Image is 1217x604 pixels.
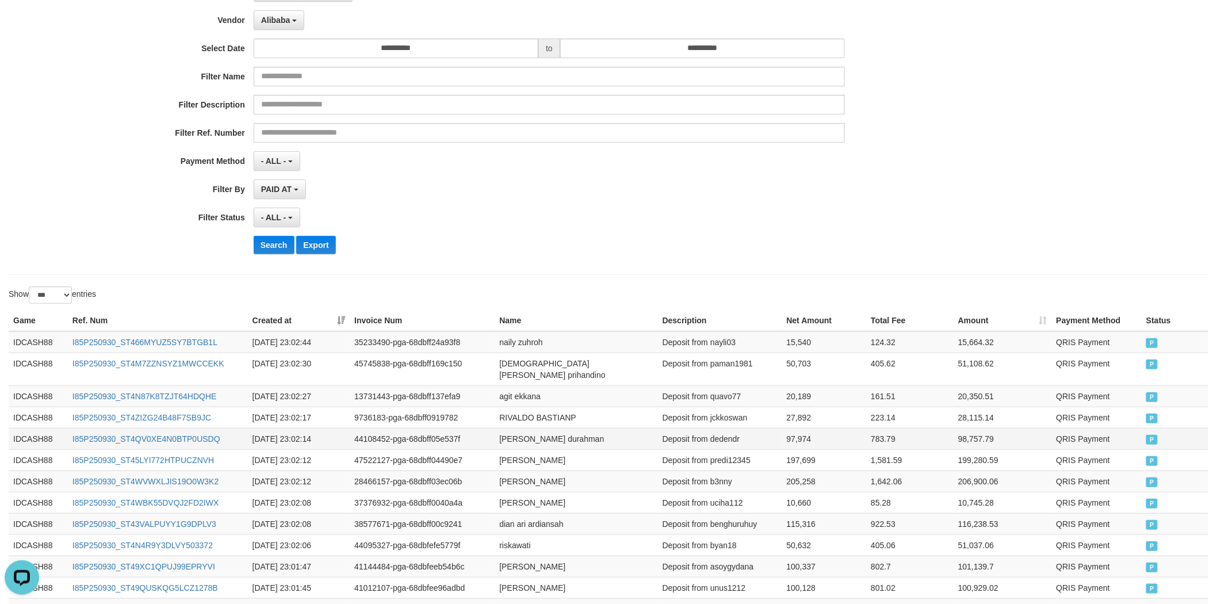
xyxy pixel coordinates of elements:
[1142,310,1208,331] th: Status
[1052,353,1142,385] td: QRIS Payment
[1146,360,1158,369] span: PAID
[9,471,68,492] td: IDCASH88
[866,492,954,513] td: 85.28
[782,407,867,428] td: 27,892
[1146,563,1158,572] span: PAID
[72,338,217,347] a: I85P250930_ST466MYUZ5SY7BTGB1L
[495,492,657,513] td: [PERSON_NAME]
[254,179,306,199] button: PAID AT
[866,577,954,598] td: 801.02
[658,513,782,534] td: Deposit from benghuruhuy
[72,562,215,571] a: I85P250930_ST49XC1QPUJ99EPRYVI
[495,428,657,449] td: [PERSON_NAME] durahman
[866,556,954,577] td: 802.7
[248,534,350,556] td: [DATE] 23:02:06
[9,534,68,556] td: IDCASH88
[350,407,495,428] td: 9736183-pga-68dbff0919782
[68,310,248,331] th: Ref. Num
[782,310,867,331] th: Net Amount
[658,492,782,513] td: Deposit from uciha112
[954,428,1052,449] td: 98,757.79
[782,492,867,513] td: 10,660
[248,428,350,449] td: [DATE] 23:02:14
[866,449,954,471] td: 1,581.59
[954,407,1052,428] td: 28,115.14
[658,471,782,492] td: Deposit from b3nny
[248,407,350,428] td: [DATE] 23:02:17
[782,353,867,385] td: 50,703
[1052,428,1142,449] td: QRIS Payment
[350,449,495,471] td: 47522127-pga-68dbff04490e7
[495,331,657,353] td: naily zuhroh
[248,385,350,407] td: [DATE] 23:02:27
[495,513,657,534] td: dian ari ardiansah
[866,471,954,492] td: 1,642.06
[658,385,782,407] td: Deposit from quavo77
[658,449,782,471] td: Deposit from predi12345
[866,385,954,407] td: 161.51
[866,513,954,534] td: 922.53
[495,577,657,598] td: [PERSON_NAME]
[248,556,350,577] td: [DATE] 23:01:47
[782,449,867,471] td: 197,699
[9,385,68,407] td: IDCASH88
[9,449,68,471] td: IDCASH88
[29,286,72,304] select: Showentries
[72,583,218,592] a: I85P250930_ST49QUSKQG5LCZ1278B
[1052,385,1142,407] td: QRIS Payment
[782,556,867,577] td: 100,337
[658,428,782,449] td: Deposit from dedendr
[350,577,495,598] td: 41012107-pga-68dbfee96adbd
[954,577,1052,598] td: 100,929.02
[248,331,350,353] td: [DATE] 23:02:44
[254,208,300,227] button: - ALL -
[658,577,782,598] td: Deposit from unus1212
[1052,471,1142,492] td: QRIS Payment
[866,353,954,385] td: 405.62
[1146,338,1158,348] span: PAID
[254,236,294,254] button: Search
[9,310,68,331] th: Game
[954,513,1052,534] td: 116,238.53
[1146,499,1158,509] span: PAID
[658,310,782,331] th: Description
[9,492,68,513] td: IDCASH88
[495,471,657,492] td: [PERSON_NAME]
[9,428,68,449] td: IDCASH88
[72,541,213,550] a: I85P250930_ST4N4R9Y3DLVY503372
[495,407,657,428] td: RIVALDO BASTIANP
[782,534,867,556] td: 50,632
[72,392,217,401] a: I85P250930_ST4N87K8TZJT64HDQHE
[296,236,335,254] button: Export
[1146,414,1158,423] span: PAID
[866,534,954,556] td: 405.06
[9,407,68,428] td: IDCASH88
[350,492,495,513] td: 37376932-pga-68dbff0040a4a
[248,513,350,534] td: [DATE] 23:02:08
[1052,577,1142,598] td: QRIS Payment
[658,556,782,577] td: Deposit from asoygydana
[261,185,292,194] span: PAID AT
[248,492,350,513] td: [DATE] 23:02:08
[1146,435,1158,445] span: PAID
[782,331,867,353] td: 15,540
[495,534,657,556] td: riskawati
[1146,584,1158,594] span: PAID
[954,492,1052,513] td: 10,745.28
[72,359,224,368] a: I85P250930_ST4M7ZZNSYZ1MWCCEKK
[1052,492,1142,513] td: QRIS Payment
[1146,456,1158,466] span: PAID
[72,519,216,529] a: I85P250930_ST43VALPUYY1G9DPLV3
[350,534,495,556] td: 44095327-pga-68dbfefe5779f
[248,577,350,598] td: [DATE] 23:01:45
[1146,541,1158,551] span: PAID
[72,413,211,422] a: I85P250930_ST4ZIZG24B48F7SB9JC
[248,471,350,492] td: [DATE] 23:02:12
[954,310,1052,331] th: Amount: activate to sort column ascending
[658,534,782,556] td: Deposit from byan18
[1052,331,1142,353] td: QRIS Payment
[350,385,495,407] td: 13731443-pga-68dbff137efa9
[350,331,495,353] td: 35233490-pga-68dbff24a93f8
[495,556,657,577] td: [PERSON_NAME]
[261,156,286,166] span: - ALL -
